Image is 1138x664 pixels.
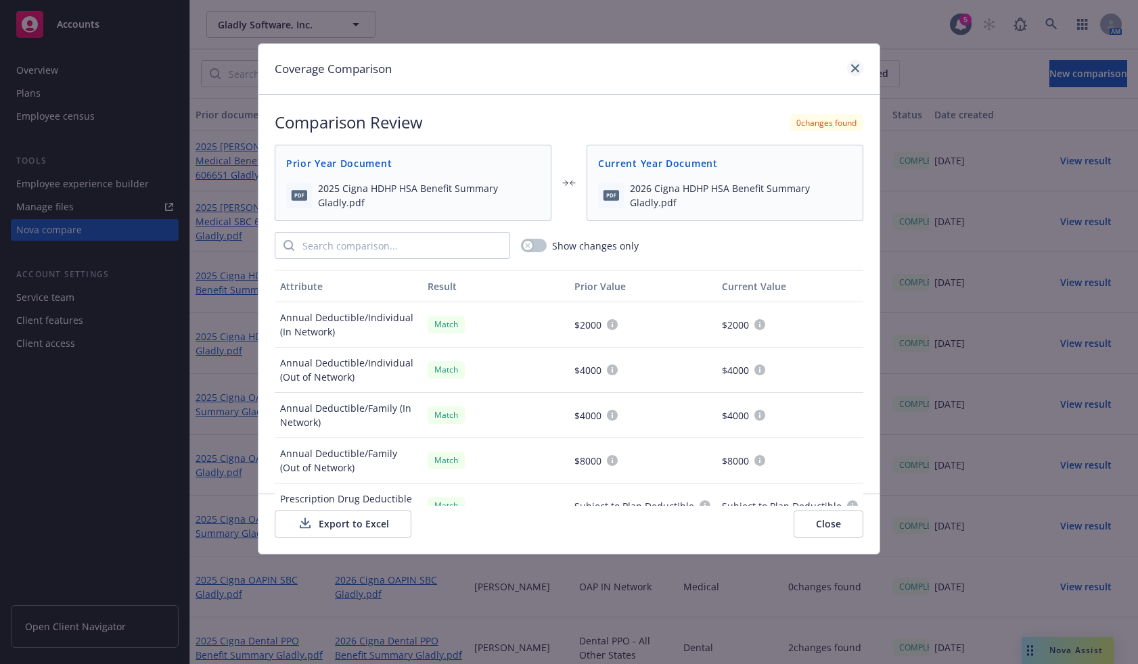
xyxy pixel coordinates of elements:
button: Export to Excel [275,511,411,538]
div: Attribute [280,279,417,293]
span: $4000 [722,408,749,423]
div: Match [428,316,465,333]
button: Close [794,511,863,538]
div: Prescription Drug Deductible (In Network) [275,483,422,529]
div: Annual Deductible/Individual (Out of Network) [275,348,422,393]
div: 0 changes found [790,114,863,131]
input: Search comparison... [294,233,509,258]
span: 2026 Cigna HDHP HSA Benefit Summary Gladly.pdf [630,181,852,210]
span: $8000 [574,454,601,468]
span: $4000 [574,363,601,377]
div: Result [428,279,564,293]
button: Attribute [275,270,422,302]
div: Annual Deductible/Family (Out of Network) [275,438,422,483]
div: Match [428,452,465,469]
h2: Comparison Review [275,111,423,134]
button: Current Value [716,270,864,302]
div: Annual Deductible/Family (In Network) [275,393,422,438]
span: $4000 [722,363,749,377]
span: Prior Year Document [286,156,540,170]
div: Annual Deductible/Individual (In Network) [275,302,422,348]
h1: Coverage Comparison [275,60,392,78]
div: Match [428,406,465,423]
svg: Search [283,240,294,251]
span: Current Year Document [598,156,852,170]
span: $2000 [722,318,749,332]
span: $2000 [574,318,601,332]
span: Subject to Plan Deductible [722,499,842,513]
div: Match [428,497,465,514]
div: Prior Value [574,279,711,293]
div: Match [428,361,465,378]
span: 2025 Cigna HDHP HSA Benefit Summary Gladly.pdf [318,181,540,210]
span: Show changes only [552,239,639,253]
span: Subject to Plan Deductible [574,499,694,513]
button: Result [422,270,570,302]
a: close [847,60,863,76]
span: $8000 [722,454,749,468]
span: $4000 [574,408,601,423]
div: Current Value [722,279,859,293]
button: Prior Value [569,270,716,302]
